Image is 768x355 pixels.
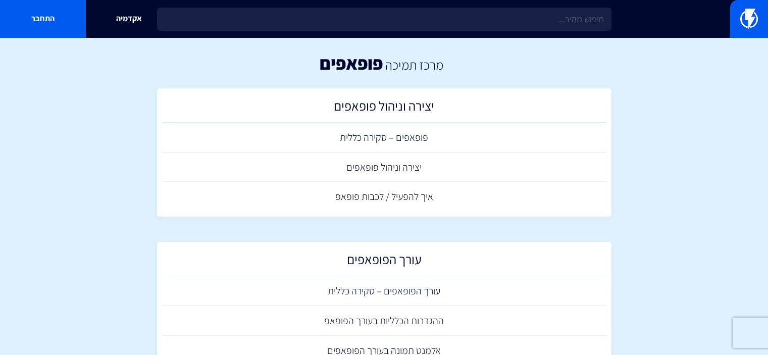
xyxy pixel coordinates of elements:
[162,153,606,182] a: יצירה וניהול פופאפים
[162,123,606,153] a: פופאפים – סקירה כללית
[385,56,443,73] a: מרכז תמיכה
[162,306,606,336] a: ההגדרות הכלליות בעורך הפופאפ
[162,247,606,277] a: עורך הפופאפים
[162,182,606,212] a: איך להפעיל / לכבות פופאפ
[162,93,606,123] a: יצירה וניהול פופאפים
[320,53,383,73] h1: פופאפים
[157,8,611,31] input: חיפוש מהיר...
[167,98,601,118] h2: יצירה וניהול פופאפים
[167,252,601,272] h2: עורך הפופאפים
[162,276,606,306] a: עורך הפופאפים – סקירה כללית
